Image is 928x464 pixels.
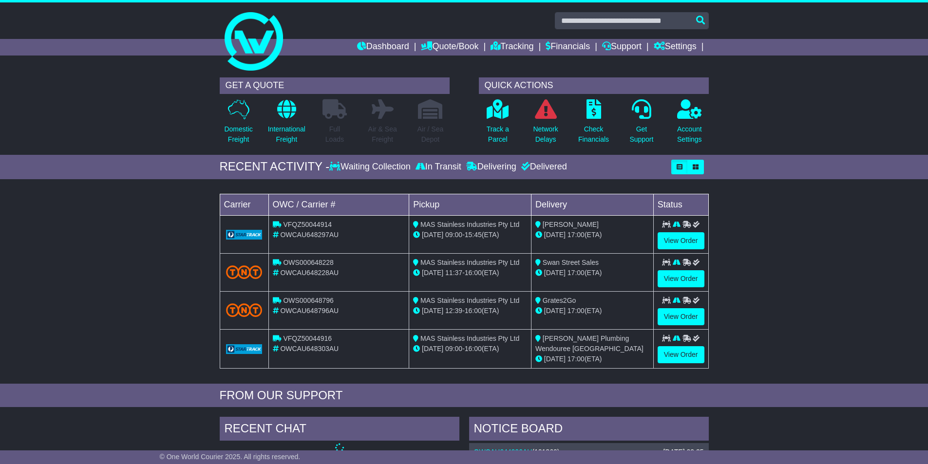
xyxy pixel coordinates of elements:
[535,268,649,278] div: (ETA)
[283,334,332,342] span: VFQZ50044916
[267,99,306,150] a: InternationalFreight
[531,194,653,215] td: Delivery
[535,306,649,316] div: (ETA)
[658,270,704,287] a: View Order
[368,124,397,145] p: Air & Sea Freight
[658,346,704,363] a: View Order
[420,297,519,304] span: MAS Stainless Industries Pty Ltd
[568,269,585,277] span: 17:00
[491,39,533,56] a: Tracking
[283,259,334,266] span: OWS000648228
[220,160,330,174] div: RECENT ACTIVITY -
[533,124,558,145] p: Network Delays
[568,307,585,315] span: 17:00
[544,307,566,315] span: [DATE]
[226,265,263,278] img: TNT_Domestic.png
[544,269,566,277] span: [DATE]
[629,124,653,145] p: Get Support
[422,307,443,315] span: [DATE]
[283,297,334,304] span: OWS000648796
[420,221,519,228] span: MAS Stainless Industries Pty Ltd
[578,99,609,150] a: CheckFinancials
[474,448,532,456] a: OWCAU644006AU
[413,306,527,316] div: - (ETA)
[465,307,482,315] span: 16:00
[224,99,253,150] a: DomesticFreight
[445,307,462,315] span: 12:39
[663,448,703,456] div: [DATE] 09:35
[544,355,566,363] span: [DATE]
[226,344,263,354] img: GetCarrierServiceLogo
[653,194,708,215] td: Status
[283,221,332,228] span: VFQZ50044914
[220,389,709,403] div: FROM OUR SUPPORT
[658,308,704,325] a: View Order
[413,230,527,240] div: - (ETA)
[280,269,339,277] span: OWCAU648228AU
[421,39,478,56] a: Quote/Book
[658,232,704,249] a: View Order
[543,259,599,266] span: Swan Street Sales
[532,99,558,150] a: NetworkDelays
[220,194,268,215] td: Carrier
[677,124,702,145] p: Account Settings
[220,417,459,443] div: RECENT CHAT
[465,231,482,239] span: 15:45
[568,231,585,239] span: 17:00
[465,345,482,353] span: 16:00
[322,124,347,145] p: Full Loads
[280,307,339,315] span: OWCAU648796AU
[329,162,413,172] div: Waiting Collection
[224,124,252,145] p: Domestic Freight
[487,124,509,145] p: Track a Parcel
[629,99,654,150] a: GetSupport
[445,231,462,239] span: 09:00
[535,334,644,353] span: [PERSON_NAME] Plumbing Wendouree [GEOGRAPHIC_DATA]
[474,448,704,456] div: ( )
[544,231,566,239] span: [DATE]
[226,230,263,240] img: GetCarrierServiceLogo
[422,231,443,239] span: [DATE]
[226,303,263,316] img: TNT_Domestic.png
[568,355,585,363] span: 17:00
[445,345,462,353] span: 09:00
[535,230,649,240] div: (ETA)
[677,99,702,150] a: AccountSettings
[409,194,531,215] td: Pickup
[268,124,305,145] p: International Freight
[602,39,642,56] a: Support
[543,297,576,304] span: Grates2Go
[413,268,527,278] div: - (ETA)
[464,162,519,172] div: Delivering
[486,99,510,150] a: Track aParcel
[535,354,649,364] div: (ETA)
[479,77,709,94] div: QUICK ACTIONS
[413,162,464,172] div: In Transit
[465,269,482,277] span: 16:00
[543,221,599,228] span: [PERSON_NAME]
[220,77,450,94] div: GET A QUOTE
[357,39,409,56] a: Dashboard
[422,345,443,353] span: [DATE]
[420,334,519,342] span: MAS Stainless Industries Pty Ltd
[422,269,443,277] span: [DATE]
[519,162,567,172] div: Delivered
[280,345,339,353] span: OWCAU648303AU
[445,269,462,277] span: 11:37
[160,453,301,461] span: © One World Courier 2025. All rights reserved.
[420,259,519,266] span: MAS Stainless Industries Pty Ltd
[413,344,527,354] div: - (ETA)
[578,124,609,145] p: Check Financials
[654,39,697,56] a: Settings
[268,194,409,215] td: OWC / Carrier #
[469,417,709,443] div: NOTICE BOARD
[417,124,444,145] p: Air / Sea Depot
[546,39,590,56] a: Financials
[280,231,339,239] span: OWCAU648297AU
[534,448,557,456] span: 101360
